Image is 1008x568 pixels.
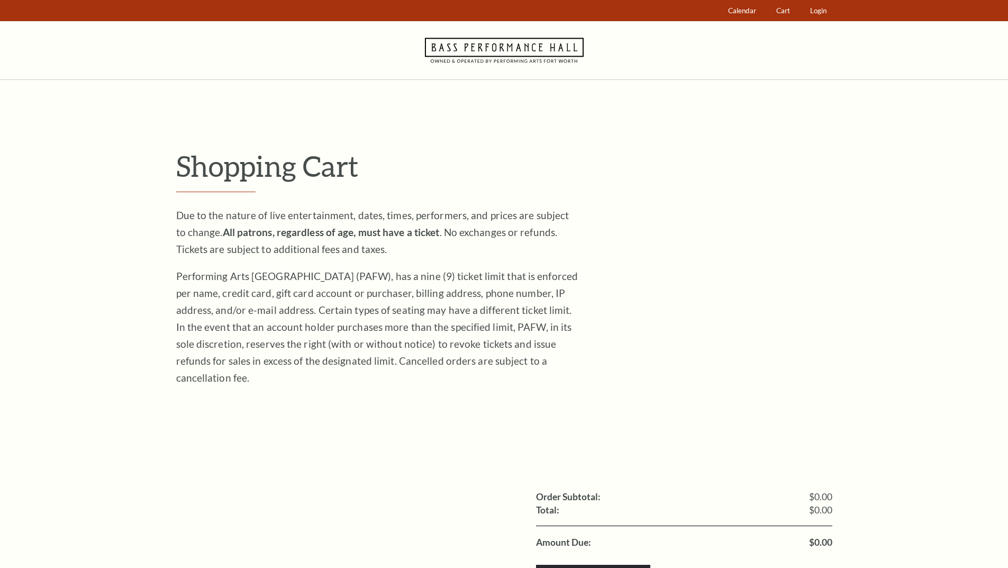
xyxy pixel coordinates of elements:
span: Cart [776,6,790,15]
span: Due to the nature of live entertainment, dates, times, performers, and prices are subject to chan... [176,209,569,255]
span: Calendar [728,6,756,15]
p: Performing Arts [GEOGRAPHIC_DATA] (PAFW), has a nine (9) ticket limit that is enforced per name, ... [176,268,578,386]
span: $0.00 [809,538,832,547]
strong: All patrons, regardless of age, must have a ticket [223,226,440,238]
span: Login [810,6,827,15]
label: Total: [536,506,559,515]
a: Login [805,1,831,21]
label: Amount Due: [536,538,591,547]
label: Order Subtotal: [536,492,601,502]
p: Shopping Cart [176,149,832,183]
a: Cart [771,1,795,21]
span: $0.00 [809,506,832,515]
a: Calendar [723,1,761,21]
span: $0.00 [809,492,832,502]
